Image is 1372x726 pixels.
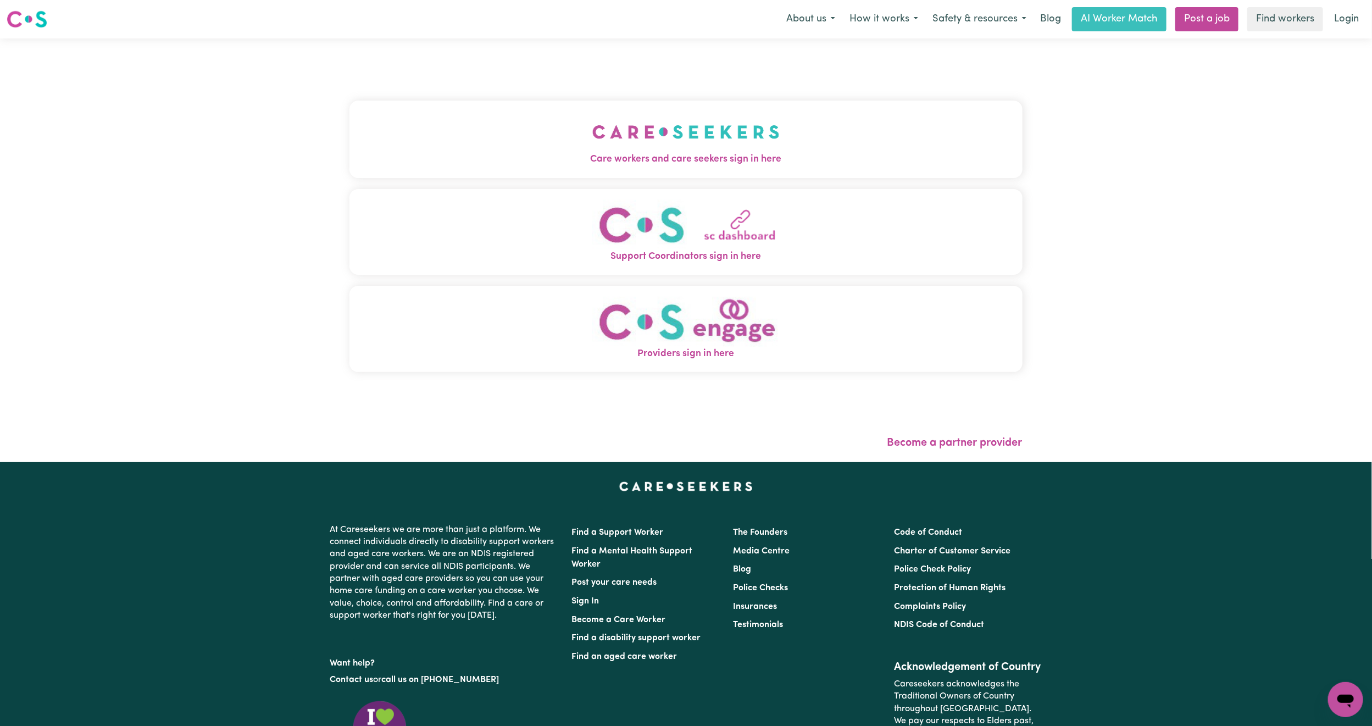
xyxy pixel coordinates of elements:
a: Careseekers logo [7,7,47,32]
img: Careseekers logo [7,9,47,29]
a: call us on [PHONE_NUMBER] [382,675,499,684]
a: Find workers [1247,7,1323,31]
a: Find a disability support worker [572,634,701,642]
a: Careseekers home page [619,482,753,491]
span: Support Coordinators sign in here [349,250,1023,264]
a: Contact us [330,675,374,684]
button: How it works [842,8,925,31]
a: Police Check Policy [894,565,971,574]
p: Want help? [330,653,559,669]
a: Insurances [733,602,777,611]
span: Care workers and care seekers sign in here [349,152,1023,167]
a: Find a Support Worker [572,528,664,537]
button: Support Coordinators sign in here [349,189,1023,275]
a: Police Checks [733,584,788,592]
a: Sign In [572,597,599,606]
a: Code of Conduct [894,528,962,537]
button: Care workers and care seekers sign in here [349,101,1023,178]
a: Charter of Customer Service [894,547,1010,556]
button: Providers sign in here [349,286,1023,372]
a: Blog [1034,7,1068,31]
a: Post a job [1175,7,1238,31]
a: Login [1327,7,1365,31]
button: Safety & resources [925,8,1034,31]
a: AI Worker Match [1072,7,1167,31]
a: Complaints Policy [894,602,966,611]
a: Become a partner provider [887,437,1023,448]
a: Media Centre [733,547,790,556]
a: Protection of Human Rights [894,584,1006,592]
a: Find an aged care worker [572,652,677,661]
a: Become a Care Worker [572,616,666,624]
button: About us [779,8,842,31]
a: NDIS Code of Conduct [894,620,984,629]
span: Providers sign in here [349,347,1023,361]
p: At Careseekers we are more than just a platform. We connect individuals directly to disability su... [330,519,559,627]
iframe: Button to launch messaging window, conversation in progress [1328,682,1363,717]
a: Blog [733,565,751,574]
a: The Founders [733,528,787,537]
a: Find a Mental Health Support Worker [572,547,693,569]
a: Post your care needs [572,578,657,587]
p: or [330,669,559,690]
a: Testimonials [733,620,783,629]
h2: Acknowledgement of Country [894,661,1042,674]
